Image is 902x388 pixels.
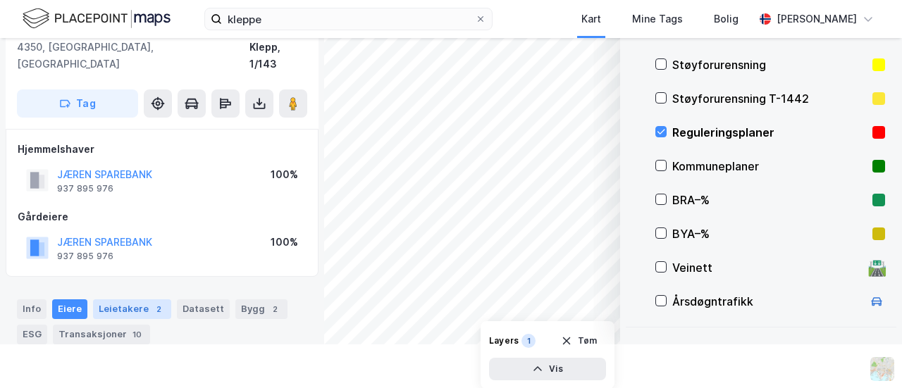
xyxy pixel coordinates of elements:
div: 10 [130,327,144,342]
div: Reguleringsplaner [672,124,867,141]
input: Søk på adresse, matrikkel, gårdeiere, leietakere eller personer [222,8,475,30]
div: Kontrollprogram for chat [832,320,902,388]
div: Leietakere [93,299,171,319]
div: Årsdøgntrafikk [672,293,863,310]
div: Veinett [672,259,863,276]
div: Info [17,299,47,319]
div: 1 [521,334,536,348]
button: Vis [489,358,606,380]
div: Gårdeiere [18,208,307,225]
img: logo.f888ab2527a4732fd821a326f86c7f29.svg [23,6,171,31]
div: Kommuneplaner [672,158,867,175]
div: Klepp, 1/143 [249,39,307,73]
div: Mine Tags [632,11,683,27]
div: Layers [489,335,519,346]
div: 100% [271,166,298,183]
div: BYA–% [672,225,867,242]
div: Bygg [235,299,288,319]
div: Kart [581,11,601,27]
div: [PERSON_NAME] [777,11,857,27]
div: 937 895 976 [57,251,113,262]
iframe: Chat Widget [832,320,902,388]
div: 4350, [GEOGRAPHIC_DATA], [GEOGRAPHIC_DATA] [17,39,249,73]
button: Tøm [552,330,606,352]
div: ESG [17,325,47,344]
div: Energi & Fysisk Klimarisiko [654,344,885,361]
div: Datasett [177,299,230,319]
button: Tag [17,89,138,118]
div: Støyforurensning T-1442 [672,90,867,107]
div: BRA–% [672,192,867,208]
div: 937 895 976 [57,183,113,194]
div: Støyforurensning [672,56,867,73]
div: Eiere [52,299,87,319]
div: Bolig [714,11,739,27]
div: Hjemmelshaver [18,141,307,158]
div: 2 [152,302,166,316]
div: 🛣️ [867,258,886,277]
div: 100% [271,234,298,251]
div: Transaksjoner [53,325,150,344]
div: 2 [268,302,282,316]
